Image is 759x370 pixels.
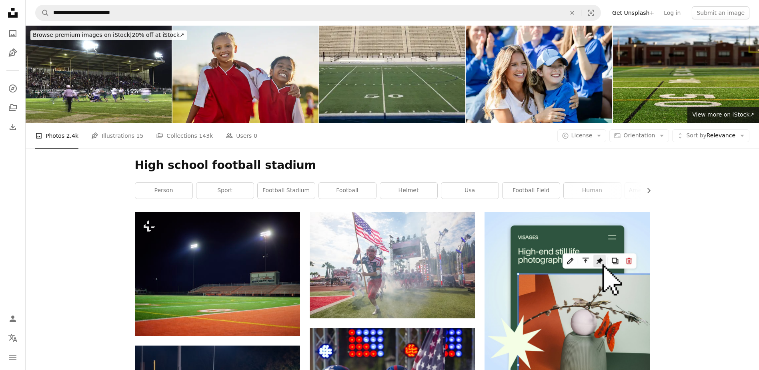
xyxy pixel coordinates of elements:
[135,212,300,336] img: an empty football field at night with lights on
[319,26,465,123] img: High school track and football field
[564,183,621,199] a: human
[26,26,172,123] img: Friday Night Lights At A High School Football Game
[686,132,735,140] span: Relevance
[672,129,749,142] button: Sort byRelevance
[687,107,759,123] a: View more on iStock↗
[136,131,144,140] span: 15
[36,5,49,20] button: Search Unsplash
[5,100,21,116] a: Collections
[5,349,21,365] button: Menu
[310,212,475,318] img: man in white and red jersey shirt holding flag of america
[310,261,475,268] a: man in white and red jersey shirt holding flag of america
[659,6,685,19] a: Log in
[33,32,184,38] span: 20% off at iStock ↗
[5,330,21,346] button: Language
[466,26,612,123] img: Mom and daughter hug while cheering on their favorite college football team
[641,183,650,199] button: scroll list to the right
[35,5,601,21] form: Find visuals sitewide
[613,26,759,123] img: Synthetic turf football 50 yard line, block number, in white along with black lacrosse line and y...
[692,6,749,19] button: Submit an image
[199,131,213,140] span: 143k
[686,132,706,139] span: Sort by
[254,131,257,140] span: 0
[441,183,499,199] a: usa
[319,183,376,199] a: football
[135,158,650,173] h1: High school football stadium
[5,311,21,327] a: Log in / Sign up
[380,183,437,199] a: helmet
[623,132,655,139] span: Orientation
[5,26,21,42] a: Photos
[33,32,132,38] span: Browse premium images on iStock |
[607,6,659,19] a: Get Unsplash+
[557,129,607,142] button: License
[196,183,254,199] a: sport
[26,26,192,45] a: Browse premium images on iStock|20% off at iStock↗
[581,5,601,20] button: Visual search
[503,183,560,199] a: football field
[135,183,192,199] a: person
[625,183,682,199] a: american football
[5,45,21,61] a: Illustrations
[609,129,669,142] button: Orientation
[5,119,21,135] a: Download History
[563,5,581,20] button: Clear
[91,123,143,149] a: Illustrations 15
[156,123,213,149] a: Collections 143k
[571,132,593,139] span: License
[172,26,318,123] img: Girls, hug and soccer team in fitness game, kids workout and training on grass field, nature park...
[226,123,257,149] a: Users 0
[692,111,754,118] span: View more on iStock ↗
[135,270,300,277] a: an empty football field at night with lights on
[258,183,315,199] a: football stadium
[5,80,21,97] a: Explore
